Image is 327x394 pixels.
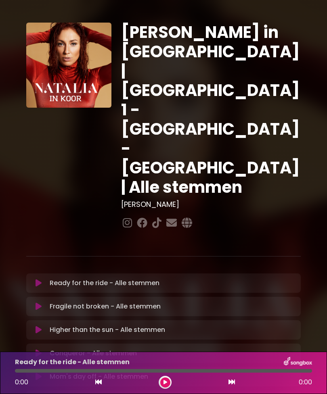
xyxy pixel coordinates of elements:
[15,377,28,387] span: 0:00
[121,23,301,197] h1: [PERSON_NAME] in [GEOGRAPHIC_DATA] | [GEOGRAPHIC_DATA] 1 - [GEOGRAPHIC_DATA] - [GEOGRAPHIC_DATA] ...
[121,200,301,209] h3: [PERSON_NAME]
[50,302,161,311] p: Fragile not broken - Alle stemmen
[284,357,312,367] img: songbox-logo-white.png
[26,23,111,108] img: YTVS25JmS9CLUqXqkEhs
[50,348,137,358] p: Conqueror - Alle stemmen
[50,325,165,335] p: Higher than the sun - Alle stemmen
[50,278,159,288] p: Ready for the ride - Alle stemmen
[15,357,130,367] p: Ready for the ride - Alle stemmen
[299,377,312,387] span: 0:00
